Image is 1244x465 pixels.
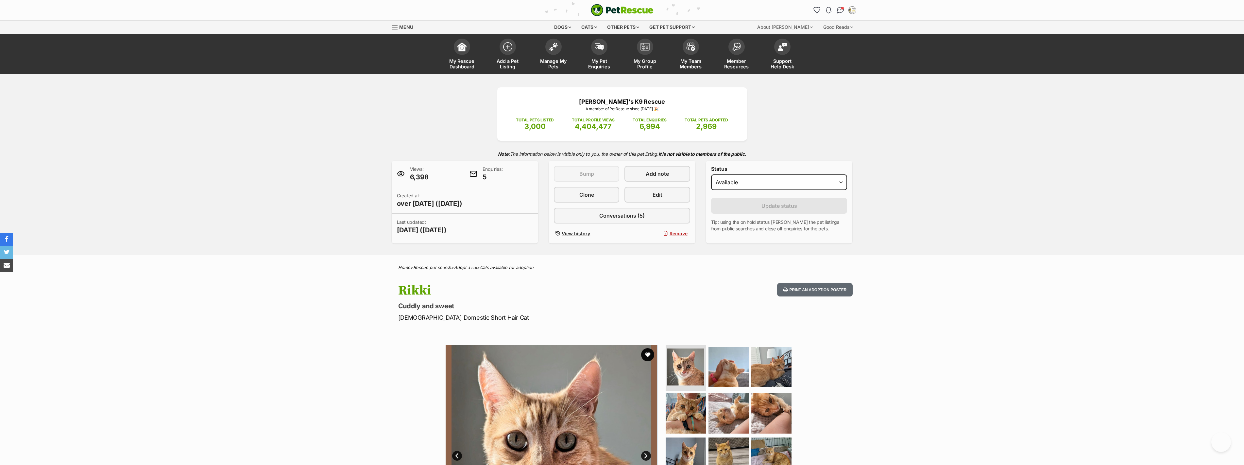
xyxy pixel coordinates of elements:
strong: It is not visible to members of the public. [658,151,746,157]
img: dashboard-icon-eb2f2d2d3e046f16d808141f083e7271f6b2e854fb5c12c21221c1fb7104beca.svg [457,42,467,51]
img: team-members-icon-5396bd8760b3fe7c0b43da4ab00e1e3bb1a5d9ba89233759b79545d2d3fc5d0d.svg [686,43,695,51]
label: Status [711,166,847,172]
span: 6,398 [410,172,429,182]
a: Home [398,265,410,270]
span: 2,969 [696,122,717,131]
div: Dogs [550,21,576,34]
p: Tip: using the on hold status [PERSON_NAME] the pet listings from public searches and close off e... [711,219,847,232]
p: TOTAL PROFILE VIEWS [572,117,615,123]
iframe: Help Scout Beacon - Open [1211,432,1231,452]
a: Next [641,451,651,461]
a: Cats available for adoption [480,265,534,270]
img: member-resources-icon-8e73f808a243e03378d46382f2149f9095a855e16c252ad45f914b54edf8863c.svg [732,43,741,51]
span: My Group Profile [630,58,660,69]
img: pet-enquiries-icon-7e3ad2cf08bfb03b45e93fb7055b45f3efa6380592205ae92323e6603595dc1f.svg [595,43,604,50]
button: My account [847,5,858,15]
p: Views: [410,166,429,182]
p: TOTAL PETS LISTED [516,117,554,123]
span: 4,404,477 [575,122,612,131]
span: Conversations (5) [599,212,645,220]
a: PetRescue [591,4,654,16]
a: Menu [392,21,418,32]
button: favourite [641,348,654,361]
p: The information below is visible only to you, the owner of this pet listing. [392,147,853,161]
p: A member of PetRescue since [DATE] 🎉 [507,106,737,112]
a: My Rescue Dashboard [439,35,485,74]
p: Created at: [397,192,462,208]
p: Cuddly and sweet [398,301,675,311]
span: Add a Pet Listing [493,58,522,69]
span: Member Resources [722,58,751,69]
h1: Rikki [398,283,675,298]
div: Get pet support [645,21,699,34]
span: over [DATE] ([DATE]) [397,199,462,208]
img: chat-41dd97257d64d25036548639549fe6c8038ab92f7586957e7f3b1b290dea8141.svg [837,7,844,13]
span: Update status [761,202,797,210]
img: Photo of Rikki [667,349,704,385]
img: Photo of Rikki [708,393,749,434]
span: Menu [399,24,413,30]
img: group-profile-icon-3fa3cf56718a62981997c0bc7e787c4b2cf8bcc04b72c1350f741eb67cf2f40e.svg [640,43,650,51]
span: Bump [579,170,594,178]
p: [DEMOGRAPHIC_DATA] Domestic Short Hair Cat [398,313,675,322]
a: Prev [452,451,462,461]
ul: Account quick links [812,5,858,15]
span: Edit [653,191,662,199]
div: About [PERSON_NAME] [753,21,817,34]
img: Photo of Rikki [708,347,749,387]
a: Conversations (5) [554,208,690,224]
div: Other pets [603,21,644,34]
span: My Rescue Dashboard [447,58,477,69]
a: Rescue pet search [413,265,451,270]
img: Photo of Rikki [751,393,792,434]
span: My Team Members [676,58,706,69]
img: Photo of Rikki [666,393,706,434]
span: Manage My Pets [539,58,568,69]
p: TOTAL ENQUIRIES [633,117,666,123]
a: My Pet Enquiries [576,35,622,74]
img: manage-my-pets-icon-02211641906a0b7f246fdf0571729dbe1e7629f14944591b6c1af311fb30b64b.svg [549,43,558,51]
a: View history [554,229,619,238]
button: Bump [554,166,619,182]
img: Photo of Rikki [751,347,792,387]
span: View history [562,230,590,237]
div: Good Reads [819,21,858,34]
span: Clone [579,191,594,199]
span: 3,000 [524,122,546,131]
span: Remove [670,230,688,237]
button: Update status [711,198,847,214]
img: help-desk-icon-fdf02630f3aa405de69fd3d07c3f3aa587a6932b1a1747fa1d2bba05be0121f9.svg [778,43,787,51]
a: Adopt a cat [454,265,477,270]
button: Print an adoption poster [777,283,852,296]
img: logo-cat-932fe2b9b8326f06289b0f2fb663e598f794de774fb13d1741a6617ecf9a85b4.svg [591,4,654,16]
a: Add note [624,166,690,182]
a: My Group Profile [622,35,668,74]
strong: Note: [498,151,510,157]
a: Support Help Desk [759,35,805,74]
a: Favourites [812,5,822,15]
span: 6,994 [639,122,660,131]
a: My Team Members [668,35,714,74]
span: My Pet Enquiries [585,58,614,69]
div: Cats [577,21,602,34]
img: Merna Karam profile pic [849,7,856,13]
p: TOTAL PETS ADOPTED [685,117,728,123]
span: Add note [646,170,669,178]
p: Last updated: [397,219,447,235]
a: Manage My Pets [531,35,576,74]
a: Edit [624,187,690,203]
p: [PERSON_NAME]'s K9 Rescue [507,97,737,106]
a: Clone [554,187,619,203]
span: [DATE] ([DATE]) [397,225,447,235]
span: 5 [483,172,503,182]
p: Enquiries: [483,166,503,182]
img: add-pet-listing-icon-0afa8454b4691262ce3f59096e99ab1cd57d4a30225e0717b998d2c9b9846f56.svg [503,42,512,51]
button: Remove [624,229,690,238]
a: Conversations [835,5,846,15]
button: Notifications [824,5,834,15]
img: notifications-46538b983faf8c2785f20acdc204bb7945ddae34d4c08c2a6579f10ce5e182be.svg [826,7,831,13]
a: Add a Pet Listing [485,35,531,74]
span: Support Help Desk [768,58,797,69]
div: > > > [382,265,862,270]
a: Member Resources [714,35,759,74]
